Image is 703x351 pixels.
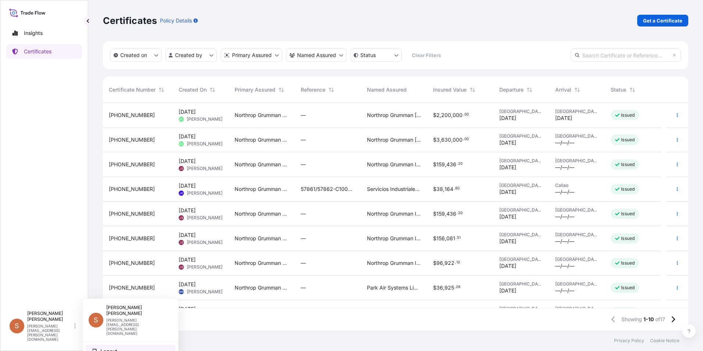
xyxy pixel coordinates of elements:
[555,182,599,188] span: Callao
[621,186,635,192] p: Issued
[179,239,183,246] span: JS
[614,338,644,344] a: Privacy Policy
[179,86,207,93] span: Created On
[367,161,421,168] span: Northrop Grumman International Trading, Inc.
[555,158,599,164] span: [GEOGRAPHIC_DATA]
[463,113,464,116] span: .
[436,137,440,142] span: 3
[179,189,183,197] span: JK
[436,211,445,216] span: 159
[109,161,155,168] span: [PHONE_NUMBER]
[277,85,286,94] button: Sort
[555,306,599,312] span: [GEOGRAPHIC_DATA]
[436,113,440,118] span: 2
[109,185,155,193] span: [PHONE_NUMBER]
[443,260,445,266] span: ,
[499,232,543,238] span: [GEOGRAPHIC_DATA]
[555,109,599,114] span: [GEOGRAPHIC_DATA]
[499,158,543,164] span: [GEOGRAPHIC_DATA]
[650,338,679,344] a: Cookie Notice
[446,211,456,216] span: 436
[27,311,73,322] p: [PERSON_NAME] [PERSON_NAME]
[187,215,222,221] span: [PERSON_NAME]
[235,284,289,291] span: Northrop Grumman Corporation
[441,137,451,142] span: 630
[367,86,407,93] span: Named Assured
[453,137,463,142] span: 000
[27,324,73,341] p: [PERSON_NAME][EMAIL_ADDRESS][PERSON_NAME][DOMAIN_NAME]
[555,139,574,146] span: —/—/—
[6,26,82,40] a: Insights
[221,49,282,62] button: distributor Filter options
[235,259,289,267] span: Northrop Grumman Corporation
[499,256,543,262] span: [GEOGRAPHIC_DATA]
[106,305,167,316] p: [PERSON_NAME] [PERSON_NAME]
[103,15,157,26] p: Certificates
[440,113,441,118] span: ,
[455,261,456,264] span: .
[499,213,516,220] span: [DATE]
[157,85,166,94] button: Sort
[499,262,516,270] span: [DATE]
[433,113,436,118] span: $
[286,49,347,62] button: cargoOwner Filter options
[464,113,469,116] span: 00
[621,235,635,241] p: Issued
[179,214,183,221] span: JS
[109,111,155,119] span: [PHONE_NUMBER]
[297,52,336,59] p: Named Assured
[463,138,464,141] span: .
[179,281,196,288] span: [DATE]
[445,162,446,167] span: ,
[555,86,571,93] span: Arrival
[367,185,421,193] span: Servicios Industriales de la Marina S.A.
[499,139,516,146] span: [DATE]
[187,166,222,171] span: [PERSON_NAME]
[555,287,574,294] span: —/—/—
[555,164,574,171] span: —/—/—
[160,17,192,24] p: Policy Details
[179,263,183,271] span: JS
[367,259,421,267] span: Northrop Grumman International Trading, Inc.
[643,316,654,323] span: 1-10
[555,262,574,270] span: —/—/—
[621,285,635,291] p: Issued
[499,164,516,171] span: [DATE]
[208,85,217,94] button: Sort
[458,212,463,214] span: 20
[499,182,543,188] span: [GEOGRAPHIC_DATA]
[436,236,445,241] span: 156
[433,211,436,216] span: $
[109,136,155,143] span: [PHONE_NUMBER]
[456,261,460,264] span: 10
[301,284,306,291] span: —
[458,163,463,165] span: 20
[621,211,635,217] p: Issued
[525,85,534,94] button: Sort
[109,235,155,242] span: [PHONE_NUMBER]
[187,289,222,295] span: [PERSON_NAME]
[499,238,516,245] span: [DATE]
[6,44,82,59] a: Certificates
[235,161,289,168] span: Northrop Grumman Corporation
[360,52,376,59] p: Status
[179,288,184,295] span: WR
[301,136,306,143] span: —
[109,284,155,291] span: [PHONE_NUMBER]
[573,85,582,94] button: Sort
[433,162,436,167] span: $
[611,86,627,93] span: Status
[445,236,446,241] span: ,
[94,316,98,324] span: S
[436,162,445,167] span: 159
[457,163,458,165] span: .
[301,235,306,242] span: —
[24,29,43,37] p: Insights
[350,49,402,62] button: certificateStatus Filter options
[110,49,162,62] button: createdOn Filter options
[443,285,445,290] span: ,
[499,114,516,122] span: [DATE]
[433,260,436,266] span: $
[436,260,443,266] span: 96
